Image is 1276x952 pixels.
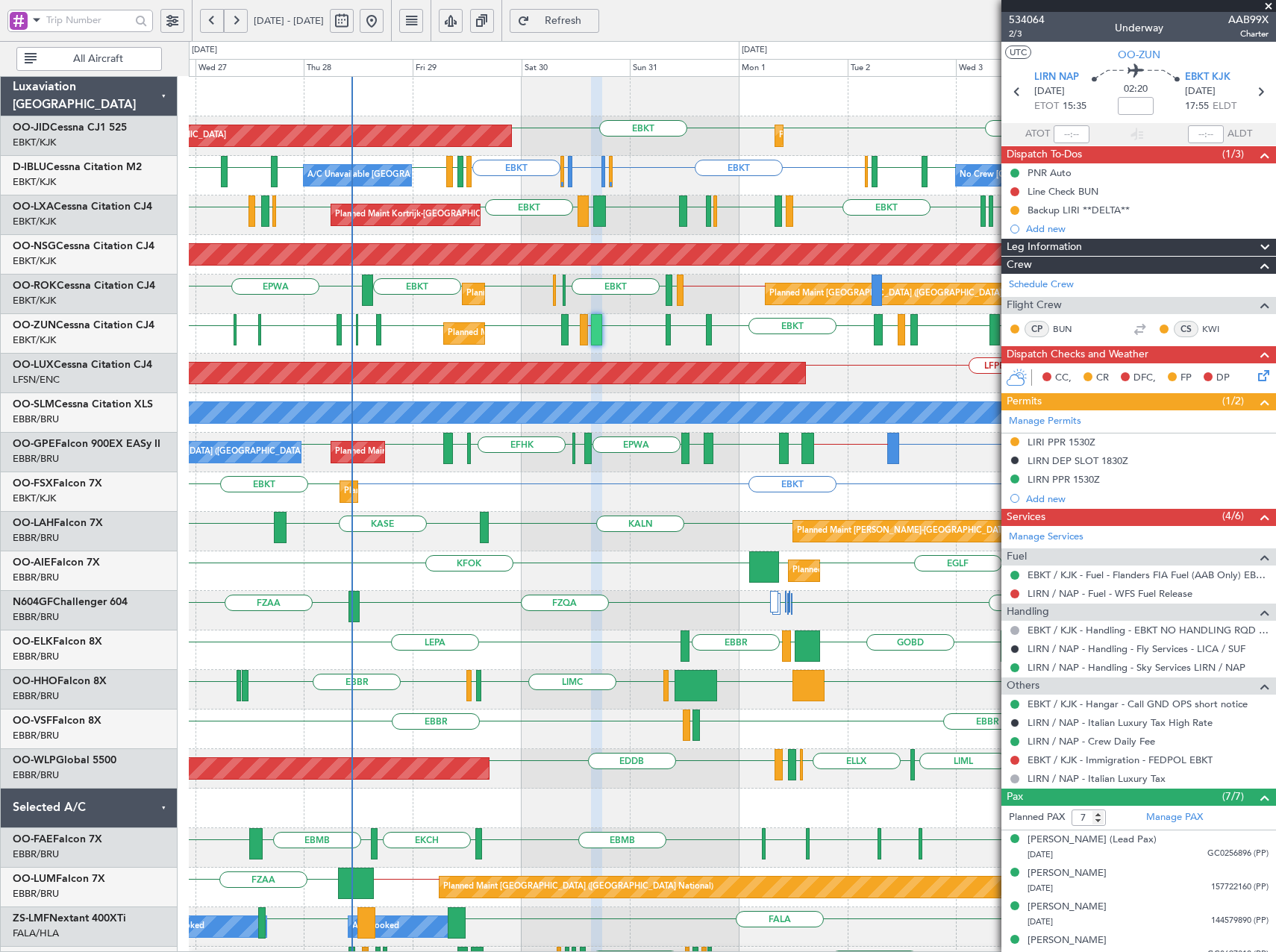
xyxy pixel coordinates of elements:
[797,520,1238,542] div: Planned Maint [PERSON_NAME]-[GEOGRAPHIC_DATA][PERSON_NAME] ([GEOGRAPHIC_DATA][PERSON_NAME])
[13,755,56,765] span: OO-WLP
[1009,278,1074,292] a: Schedule Crew
[13,294,56,307] a: EBKT/KJK
[1007,257,1032,274] span: Crew
[956,59,1065,77] div: Wed 3
[13,927,59,940] a: FALA/HLA
[13,715,52,726] span: OO-VSF
[13,360,152,370] a: OO-LUXCessna Citation CJ4
[1202,322,1236,336] a: KWI
[739,59,848,77] div: Mon 1
[443,876,713,898] div: Planned Maint [GEOGRAPHIC_DATA] ([GEOGRAPHIC_DATA] National)
[13,122,127,133] a: OO-JIDCessna CJ1 525
[1211,881,1269,894] span: 157722160 (PP)
[13,848,59,861] a: EBBR/BRU
[13,399,153,410] a: OO-SLMCessna Citation XLS
[13,887,59,901] a: EBBR/BRU
[510,9,599,33] button: Refresh
[1007,346,1148,363] span: Dispatch Checks and Weather
[1034,70,1079,85] span: LIRN NAP
[1028,661,1245,674] a: LIRN / NAP - Handling - Sky Services LIRN / NAP
[1096,371,1109,386] span: CR
[13,320,56,331] span: OO-ZUN
[13,478,102,489] a: OO-FSXFalcon 7X
[1034,84,1065,99] span: [DATE]
[13,715,101,726] a: OO-VSFFalcon 8X
[1007,297,1062,314] span: Flight Crew
[13,636,53,647] span: OO-ELK
[13,492,56,505] a: EBKT/KJK
[1028,735,1155,748] a: LIRN / NAP - Crew Daily Fee
[1007,239,1082,256] span: Leg Information
[13,557,51,568] span: OO-AIE
[1028,833,1157,848] div: [PERSON_NAME] (Lead Pax)
[13,768,59,782] a: EBBR/BRU
[13,689,59,703] a: EBBR/BRU
[1028,933,1107,948] div: [PERSON_NAME]
[40,54,157,64] span: All Aircraft
[1118,47,1160,63] span: OO-ZUN
[1026,492,1269,505] div: Add new
[1222,393,1244,409] span: (1/2)
[1216,371,1230,386] span: DP
[13,518,54,528] span: OO-LAH
[13,610,59,624] a: EBBR/BRU
[307,164,545,187] div: A/C Unavailable [GEOGRAPHIC_DATA]-[GEOGRAPHIC_DATA]
[1211,915,1269,927] span: 144579890 (PP)
[1028,642,1245,655] a: LIRN / NAP - Handling - Fly Services - LICA / SUF
[1213,99,1236,114] span: ELDT
[304,59,413,77] div: Thu 28
[13,597,53,607] span: N604GF
[1055,371,1072,386] span: CC,
[1185,99,1209,114] span: 17:55
[1028,454,1128,467] div: LIRN DEP SLOT 1830Z
[1028,473,1100,486] div: LIRN PPR 1530Z
[1028,166,1072,179] div: PNR Auto
[13,162,46,172] span: D-IBLU
[13,676,107,686] a: OO-HHOFalcon 8X
[960,164,1210,187] div: No Crew [GEOGRAPHIC_DATA] ([GEOGRAPHIC_DATA] National)
[448,322,622,345] div: Planned Maint Kortrijk-[GEOGRAPHIC_DATA]
[1028,587,1192,600] a: LIRN / NAP - Fuel - WFS Fuel Release
[1227,127,1252,142] span: ALDT
[1124,82,1148,97] span: 02:20
[1028,916,1053,927] span: [DATE]
[1009,414,1081,429] a: Manage Permits
[13,413,59,426] a: EBBR/BRU
[13,122,50,133] span: OO-JID
[1007,509,1045,526] span: Services
[13,241,56,251] span: OO-NSG
[1028,754,1213,766] a: EBKT / KJK - Immigration - FEDPOL EBKT
[1063,99,1086,114] span: 15:35
[1009,28,1045,40] span: 2/3
[13,755,116,765] a: OO-WLPGlobal 5500
[1028,716,1213,729] a: LIRN / NAP - Italian Luxury Tax High Rate
[13,254,56,268] a: EBKT/KJK
[13,360,54,370] span: OO-LUX
[1222,146,1244,162] span: (1/3)
[13,201,54,212] span: OO-LXA
[1222,508,1244,524] span: (4/6)
[1009,530,1083,545] a: Manage Services
[13,320,154,331] a: OO-ZUNCessna Citation CJ4
[1028,569,1269,581] a: EBKT / KJK - Fuel - Flanders FIA Fuel (AAB Only) EBKT / KJK
[1185,70,1230,85] span: EBKT KJK
[13,571,59,584] a: EBBR/BRU
[13,636,102,647] a: OO-ELKFalcon 8X
[335,204,509,226] div: Planned Maint Kortrijk-[GEOGRAPHIC_DATA]
[1025,321,1049,337] div: CP
[792,560,1028,582] div: Planned Maint [GEOGRAPHIC_DATA] ([GEOGRAPHIC_DATA])
[533,16,594,26] span: Refresh
[1025,127,1050,142] span: ATOT
[1028,185,1098,198] div: Line Check BUN
[1054,125,1089,143] input: --:--
[1007,548,1027,566] span: Fuel
[1007,789,1023,806] span: Pax
[46,9,131,31] input: Trip Number
[1007,393,1042,410] span: Permits
[13,281,155,291] a: OO-ROKCessna Citation CJ4
[13,478,53,489] span: OO-FSX
[413,59,522,77] div: Fri 29
[1007,146,1082,163] span: Dispatch To-Dos
[254,14,324,28] span: [DATE] - [DATE]
[1028,624,1269,636] a: EBKT / KJK - Handling - EBKT NO HANDLING RQD FOR CJ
